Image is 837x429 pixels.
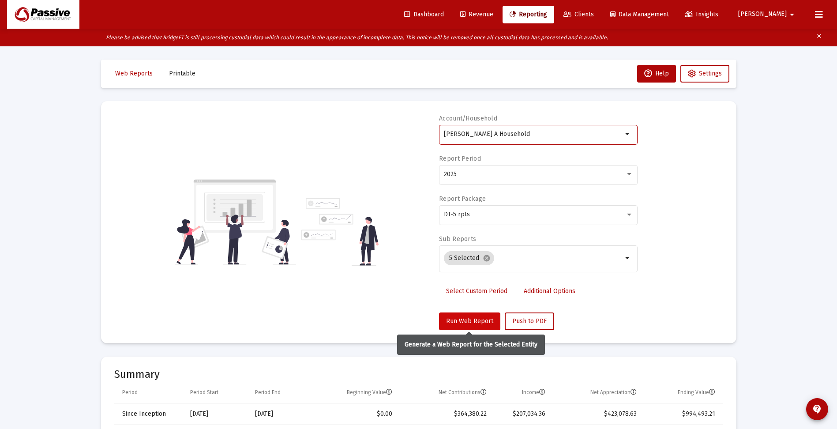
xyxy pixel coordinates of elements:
[444,170,457,178] span: 2025
[610,11,669,18] span: Data Management
[190,389,218,396] div: Period Start
[115,70,153,77] span: Web Reports
[552,403,643,425] td: $423,078.63
[184,382,249,403] td: Column Period Start
[678,6,725,23] a: Insights
[644,70,669,77] span: Help
[444,211,470,218] span: DT-5 rpts
[552,382,643,403] td: Column Net Appreciation
[255,389,281,396] div: Period End
[310,403,398,425] td: $0.00
[524,287,575,295] span: Additional Options
[623,129,633,139] mat-icon: arrow_drop_down
[122,389,138,396] div: Period
[106,34,608,41] i: Please be advised that BridgeFT is still processing custodial data which could result in the appe...
[816,31,822,44] mat-icon: clear
[255,410,304,418] div: [DATE]
[444,249,623,267] mat-chip-list: Selection
[699,70,722,77] span: Settings
[446,317,493,325] span: Run Web Report
[680,65,729,83] button: Settings
[563,11,594,18] span: Clients
[728,5,808,23] button: [PERSON_NAME]
[108,65,160,83] button: Web Reports
[738,11,787,18] span: [PERSON_NAME]
[175,178,296,266] img: reporting
[623,253,633,263] mat-icon: arrow_drop_down
[347,389,392,396] div: Beginning Value
[114,403,184,425] td: Since Inception
[404,11,444,18] span: Dashboard
[643,403,723,425] td: $994,493.21
[637,65,676,83] button: Help
[483,254,491,262] mat-icon: cancel
[398,382,493,403] td: Column Net Contributions
[460,11,493,18] span: Revenue
[512,317,547,325] span: Push to PDF
[301,198,379,266] img: reporting-alt
[685,11,718,18] span: Insights
[439,389,487,396] div: Net Contributions
[398,403,493,425] td: $364,380.22
[439,115,497,122] label: Account/Household
[505,312,554,330] button: Push to PDF
[439,235,476,243] label: Sub Reports
[493,403,552,425] td: $207,034.36
[190,410,243,418] div: [DATE]
[162,65,203,83] button: Printable
[453,6,500,23] a: Revenue
[439,312,500,330] button: Run Web Report
[397,6,451,23] a: Dashboard
[114,382,184,403] td: Column Period
[787,6,797,23] mat-icon: arrow_drop_down
[444,251,494,265] mat-chip: 5 Selected
[310,382,398,403] td: Column Beginning Value
[14,6,73,23] img: Dashboard
[444,131,623,138] input: Search or select an account or household
[249,382,310,403] td: Column Period End
[439,195,486,203] label: Report Package
[643,382,723,403] td: Column Ending Value
[503,6,554,23] a: Reporting
[556,6,601,23] a: Clients
[522,389,545,396] div: Income
[446,287,507,295] span: Select Custom Period
[590,389,637,396] div: Net Appreciation
[169,70,195,77] span: Printable
[603,6,676,23] a: Data Management
[439,155,481,162] label: Report Period
[510,11,547,18] span: Reporting
[493,382,552,403] td: Column Income
[678,389,715,396] div: Ending Value
[114,370,723,379] mat-card-title: Summary
[812,404,822,414] mat-icon: contact_support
